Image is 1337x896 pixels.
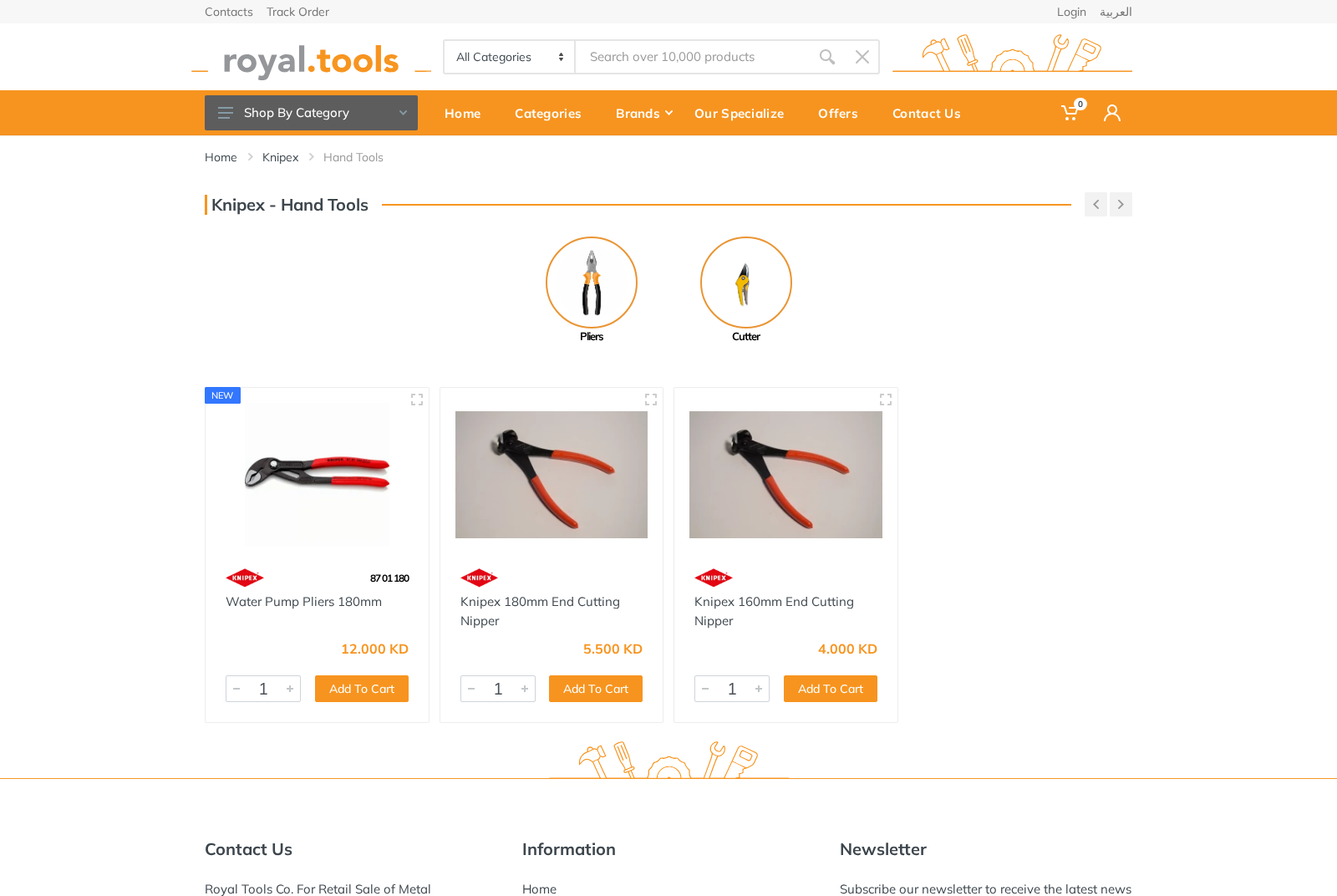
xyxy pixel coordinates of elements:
a: Knipex 180mm End Cutting Nipper [460,593,620,629]
a: Contact Us [881,90,984,135]
img: Royal Tools - Knipex 180mm End Cutting Nipper [455,403,648,547]
img: Royal - Cutter [700,237,792,328]
nav: breadcrumb [205,149,1132,165]
a: Water Pump Pliers 180mm [226,593,382,609]
span: 87 01 180 [370,572,409,584]
select: Category [445,41,576,73]
button: Add To Cart [315,675,409,702]
div: Offers [806,95,881,130]
a: Home [433,90,503,135]
a: Knipex 160mm End Cutting Nipper [694,593,854,629]
img: royal.tools Logo [191,34,431,80]
h5: Information [522,839,815,859]
h5: Newsletter [840,839,1132,859]
a: Pliers [514,237,668,345]
a: Our Specialize [683,90,806,135]
div: Our Specialize [683,95,806,130]
div: Categories [503,95,604,130]
span: 0 [1074,98,1087,110]
a: Hand Tools [323,149,384,165]
div: 5.500 KD [583,642,643,655]
img: 43.webp [694,563,733,593]
button: Shop By Category [205,95,418,130]
button: Add To Cart [549,675,643,702]
div: Brands [604,95,683,130]
img: royal.tools Logo [892,34,1132,80]
a: Cutter [668,237,823,345]
img: Royal Tools - Knipex 160mm End Cutting Nipper [689,403,882,547]
h5: Contact Us [205,839,497,859]
button: Add To Cart [784,675,877,702]
img: 43.webp [226,563,264,593]
a: 0 [1050,90,1092,135]
div: Home [433,95,503,130]
div: 12.000 KD [341,642,409,655]
h3: Knipex - Hand Tools [205,195,369,215]
div: Pliers [514,328,668,345]
a: Track Order [267,6,329,18]
img: 43.webp [460,563,499,593]
a: Categories [503,90,604,135]
div: Cutter [668,328,823,345]
a: العربية [1100,6,1132,18]
a: Home [205,149,237,165]
a: Offers [806,90,881,135]
img: Royal Tools - Water Pump Pliers 180mm [221,403,414,547]
a: Contacts [205,6,253,18]
div: 4.000 KD [818,642,877,655]
a: Login [1057,6,1086,18]
div: new [205,387,241,404]
a: Knipex [262,149,298,165]
img: Royal - Pliers [546,237,638,328]
input: Site search [576,39,810,74]
div: Contact Us [881,95,984,130]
